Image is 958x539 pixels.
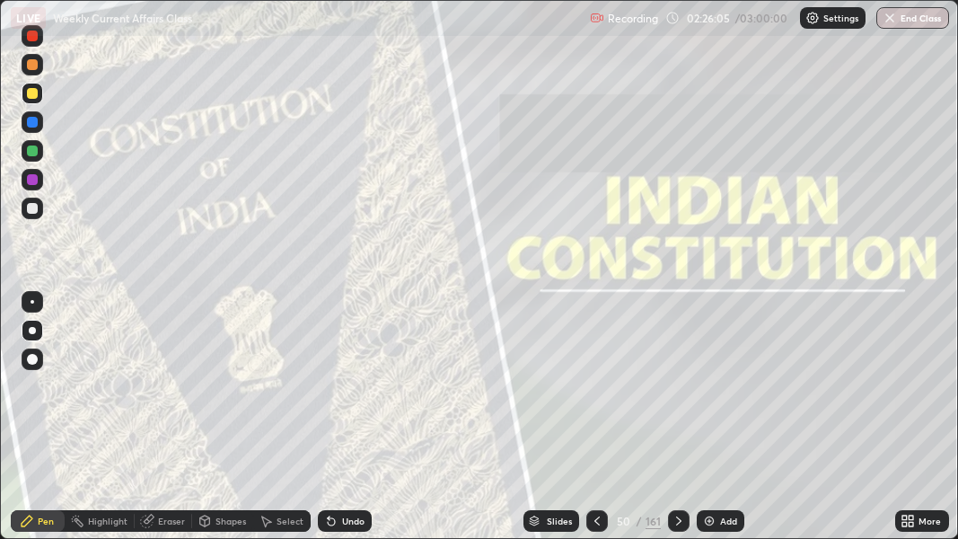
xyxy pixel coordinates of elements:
div: Pen [38,517,54,526]
img: end-class-cross [883,11,897,25]
button: End Class [876,7,949,29]
img: recording.375f2c34.svg [590,11,604,25]
p: Settings [823,13,858,22]
div: More [918,517,941,526]
div: Select [277,517,303,526]
p: Recording [608,12,658,25]
img: add-slide-button [702,514,716,528]
div: Eraser [158,517,185,526]
div: 161 [646,513,661,529]
p: LIVE [16,11,40,25]
div: Add [720,517,737,526]
div: Shapes [215,517,246,526]
img: class-settings-icons [805,11,820,25]
div: / [637,516,642,526]
div: Undo [342,517,365,526]
div: 50 [615,516,633,526]
div: Highlight [88,517,127,526]
div: Slides [547,517,572,526]
p: Weekly Current Affairs Class [53,11,192,25]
